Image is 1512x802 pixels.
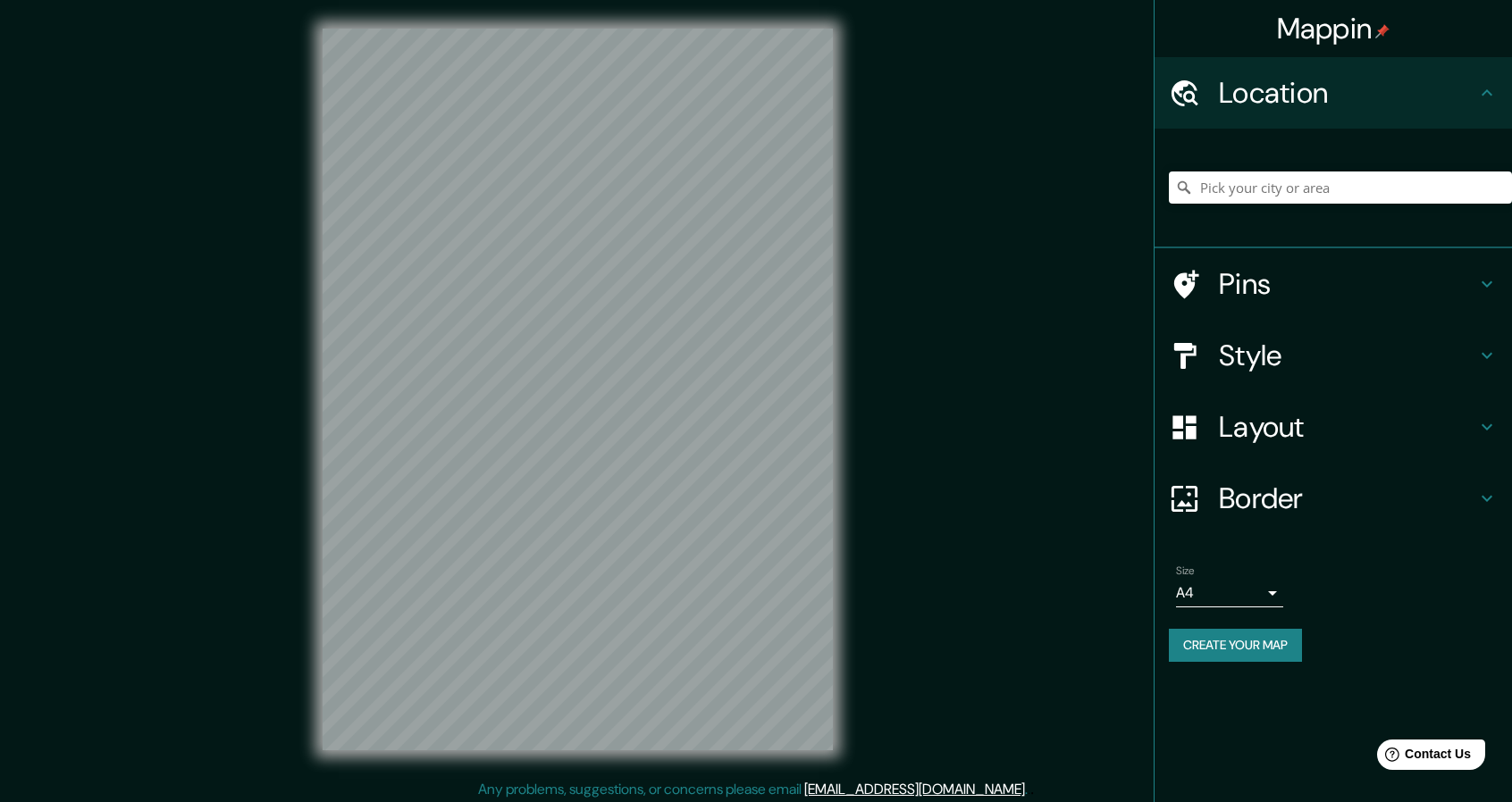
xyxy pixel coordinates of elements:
[1169,629,1302,662] button: Create your map
[1155,57,1512,129] div: Location
[323,29,833,750] canvas: Map
[1176,564,1195,579] label: Size
[1155,391,1512,463] div: Layout
[478,779,1028,800] p: Any problems, suggestions, or concerns please email .
[1155,320,1512,391] div: Style
[1219,409,1476,445] h4: Layout
[1169,171,1512,204] input: Pick your city or area
[1155,248,1512,320] div: Pins
[1176,579,1283,607] div: A4
[1375,24,1390,38] img: pin-icon.png
[1028,779,1030,800] div: .
[1219,338,1476,373] h4: Style
[1155,463,1512,534] div: Border
[1219,75,1476,111] h4: Location
[1353,732,1492,782] iframe: Help widget launcher
[1277,11,1390,46] h4: Mappin
[1219,480,1476,516] h4: Border
[1219,266,1476,302] h4: Pins
[804,780,1025,798] a: [EMAIL_ADDRESS][DOMAIN_NAME]
[1030,779,1034,800] div: .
